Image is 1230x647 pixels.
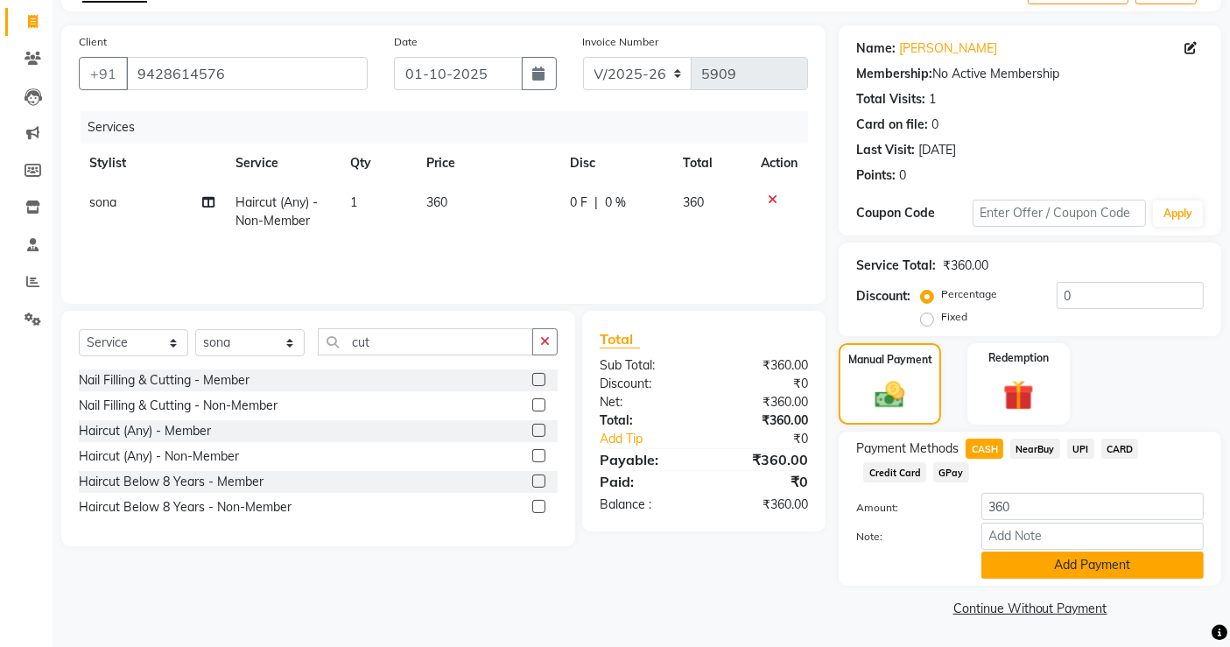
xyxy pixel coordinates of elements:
th: Total [672,144,751,183]
div: ₹360.00 [704,411,821,430]
div: Haircut (Any) - Non-Member [79,447,239,466]
th: Stylist [79,144,225,183]
div: Paid: [587,471,704,492]
img: _gift.svg [994,376,1044,415]
a: Add Tip [587,430,723,448]
div: ₹360.00 [704,393,821,411]
div: Last Visit: [856,141,915,159]
th: Price [416,144,559,183]
span: 360 [426,194,447,210]
input: Search by Name/Mobile/Email/Code [126,57,368,90]
th: Service [225,144,340,183]
input: Add Note [981,523,1204,550]
a: Continue Without Payment [842,600,1218,618]
div: ₹360.00 [704,496,821,514]
label: Manual Payment [848,352,932,368]
span: CARD [1101,439,1139,459]
label: Note: [843,529,967,545]
div: Haircut Below 8 Years - Non-Member [79,498,292,517]
span: Haircut (Any) - Non-Member [235,194,318,229]
div: Total Visits: [856,90,925,109]
label: Redemption [988,350,1049,366]
label: Percentage [941,286,997,302]
button: Add Payment [981,552,1204,579]
div: Total: [587,411,704,430]
input: Enter Offer / Coupon Code [973,200,1146,227]
img: _cash.svg [866,378,913,412]
div: Discount: [856,287,910,306]
span: UPI [1067,439,1094,459]
input: Amount [981,493,1204,520]
div: Card on file: [856,116,928,134]
span: 0 F [570,193,587,212]
div: Nail Filling & Cutting - Non-Member [79,397,278,415]
div: 0 [931,116,938,134]
div: Nail Filling & Cutting - Member [79,371,250,390]
span: 360 [683,194,704,210]
span: NearBuy [1010,439,1060,459]
label: Date [394,34,418,50]
div: Name: [856,39,896,58]
div: Services [81,111,821,144]
button: +91 [79,57,128,90]
div: Haircut (Any) - Member [79,422,211,440]
span: 1 [350,194,357,210]
div: Sub Total: [587,356,704,375]
div: Points: [856,166,896,185]
label: Amount: [843,500,967,516]
a: [PERSON_NAME] [899,39,997,58]
div: Coupon Code [856,204,972,222]
span: CASH [966,439,1003,459]
div: ₹360.00 [704,356,821,375]
span: GPay [933,462,969,482]
div: ₹360.00 [943,257,988,275]
span: | [594,193,598,212]
div: No Active Membership [856,65,1204,83]
button: Apply [1153,200,1203,227]
th: Action [750,144,808,183]
div: [DATE] [918,141,956,159]
div: Haircut Below 8 Years - Member [79,473,264,491]
input: Search or Scan [318,328,533,355]
div: 0 [899,166,906,185]
div: Net: [587,393,704,411]
div: Membership: [856,65,932,83]
div: Discount: [587,375,704,393]
div: ₹0 [704,471,821,492]
th: Qty [340,144,416,183]
span: 0 % [605,193,626,212]
div: Payable: [587,449,704,470]
span: sona [89,194,116,210]
div: 1 [929,90,936,109]
label: Invoice Number [583,34,659,50]
span: Credit Card [863,462,926,482]
span: Total [600,330,640,348]
div: ₹0 [704,375,821,393]
span: Payment Methods [856,440,959,458]
div: Balance : [587,496,704,514]
th: Disc [559,144,672,183]
label: Client [79,34,107,50]
div: ₹360.00 [704,449,821,470]
div: ₹0 [724,430,822,448]
div: Service Total: [856,257,936,275]
label: Fixed [941,309,967,325]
